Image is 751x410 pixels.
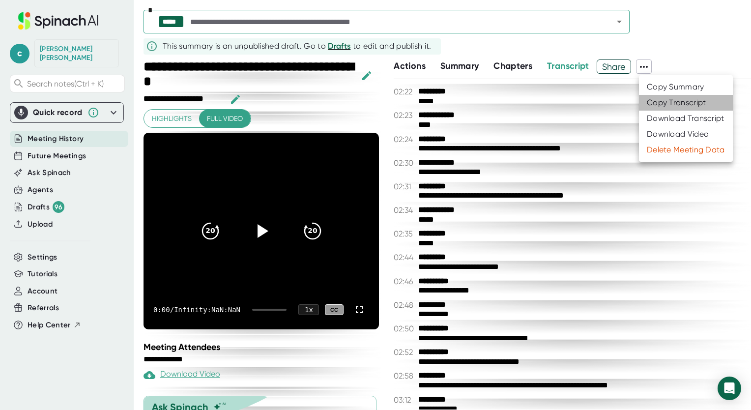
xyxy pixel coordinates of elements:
div: Copy Transcript [647,98,706,108]
div: Download Transcript [647,114,724,123]
div: Copy Summary [647,82,704,92]
div: Open Intercom Messenger [718,377,741,400]
div: Delete Meeting Data [647,145,725,155]
div: Download Video [647,129,709,139]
